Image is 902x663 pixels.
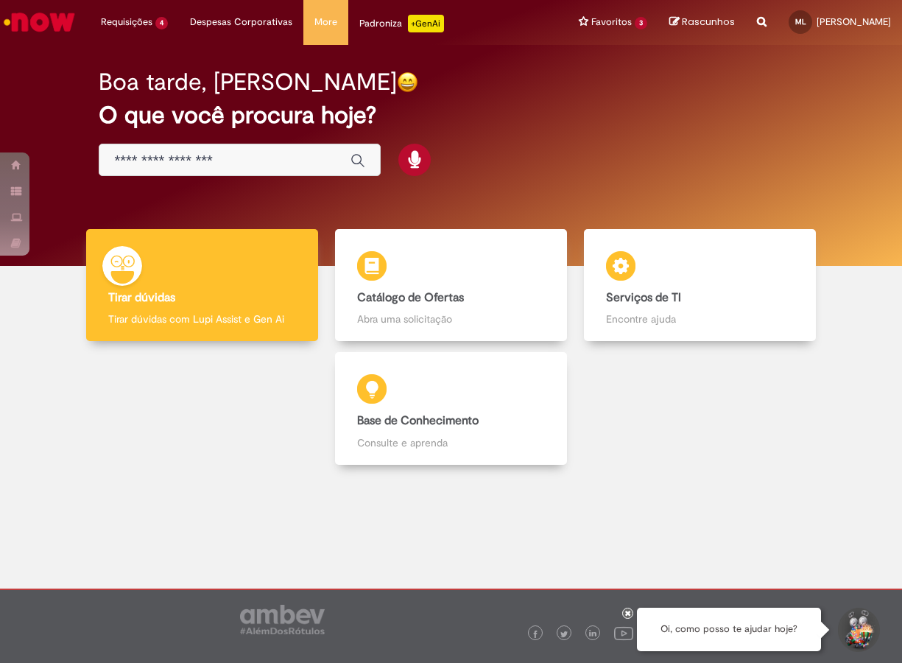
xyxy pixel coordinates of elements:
[795,17,806,27] span: ML
[606,312,794,326] p: Encontre ajuda
[357,413,479,428] b: Base de Conhecimento
[576,229,825,342] a: Serviços de TI Encontre ajuda
[589,630,596,639] img: logo_footer_linkedin.png
[635,17,647,29] span: 3
[606,290,681,305] b: Serviços de TI
[357,312,545,326] p: Abra uma solicitação
[190,15,292,29] span: Despesas Corporativas
[637,608,821,651] div: Oi, como posso te ajudar hoje?
[77,229,326,342] a: Tirar dúvidas Tirar dúvidas com Lupi Assist e Gen Ai
[1,7,77,37] img: ServiceNow
[836,608,880,652] button: Iniciar Conversa de Suporte
[408,15,444,32] p: +GenAi
[532,631,539,638] img: logo_footer_facebook.png
[101,15,152,29] span: Requisições
[359,15,444,32] div: Padroniza
[155,17,168,29] span: 4
[326,229,575,342] a: Catálogo de Ofertas Abra uma solicitação
[560,631,568,638] img: logo_footer_twitter.png
[397,71,418,93] img: happy-face.png
[591,15,632,29] span: Favoritos
[108,290,175,305] b: Tirar dúvidas
[108,312,296,326] p: Tirar dúvidas com Lupi Assist e Gen Ai
[314,15,337,29] span: More
[357,435,545,450] p: Consulte e aprenda
[669,15,735,29] a: Rascunhos
[240,605,325,634] img: logo_footer_ambev_rotulo_gray.png
[77,352,825,465] a: Base de Conhecimento Consulte e aprenda
[614,623,633,642] img: logo_footer_youtube.png
[357,290,464,305] b: Catálogo de Ofertas
[817,15,891,28] span: [PERSON_NAME]
[682,15,735,29] span: Rascunhos
[99,102,803,128] h2: O que você procura hoje?
[99,69,397,95] h2: Boa tarde, [PERSON_NAME]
